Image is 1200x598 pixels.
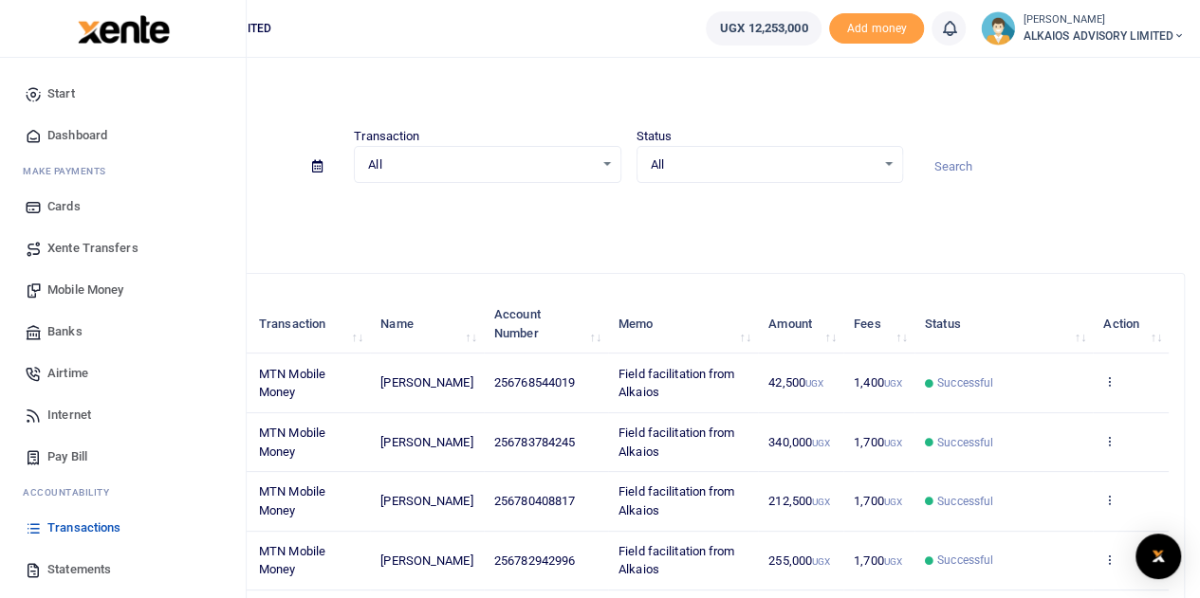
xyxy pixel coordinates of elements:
[15,549,231,590] a: Statements
[883,438,901,448] small: UGX
[47,322,83,341] span: Banks
[618,544,734,577] span: Field facilitation from Alkaios
[15,115,231,156] a: Dashboard
[937,552,993,569] span: Successful
[768,553,830,568] span: 255,000
[854,435,902,449] span: 1,700
[15,436,231,478] a: Pay Bill
[354,127,419,146] label: Transaction
[249,295,370,353] th: Transaction: activate to sort column ascending
[829,13,924,45] span: Add money
[1093,295,1169,353] th: Action: activate to sort column ascending
[484,295,608,353] th: Account Number: activate to sort column ascending
[805,378,823,389] small: UGX
[47,406,91,425] span: Internet
[651,155,876,174] span: All
[618,426,734,459] span: Field facilitation from Alkaios
[494,375,575,390] span: 256768544019
[706,11,822,45] a: UGX 12,253,000
[937,434,993,451] span: Successful
[15,156,231,186] li: M
[812,497,830,507] small: UGX
[768,435,830,449] span: 340,000
[15,186,231,227] a: Cards
[843,295,914,353] th: Fees: activate to sort column ascending
[76,21,170,35] a: logo-small logo-large logo-large
[380,375,472,390] span: [PERSON_NAME]
[494,553,575,568] span: 256782942996
[914,295,1093,353] th: Status: activate to sort column ascending
[380,553,472,568] span: [PERSON_NAME]
[829,20,924,34] a: Add money
[768,375,823,390] span: 42,500
[981,11,1185,45] a: profile-user [PERSON_NAME] ALKAIOS ADVISORY LIMITED
[47,126,107,145] span: Dashboard
[1023,12,1185,28] small: [PERSON_NAME]
[829,13,924,45] li: Toup your wallet
[32,164,106,178] span: ake Payments
[883,556,901,567] small: UGX
[47,281,123,299] span: Mobile Money
[47,239,138,258] span: Xente Transfers
[812,438,830,448] small: UGX
[937,374,993,391] span: Successful
[937,493,993,510] span: Successful
[47,197,81,216] span: Cards
[854,375,902,390] span: 1,400
[72,82,1185,102] h4: Transactions
[47,560,111,579] span: Statements
[47,364,88,383] span: Airtime
[618,367,734,400] span: Field facilitation from Alkaios
[720,19,807,38] span: UGX 12,253,000
[78,15,170,44] img: logo-large
[47,84,75,103] span: Start
[698,11,829,45] li: Wallet ballance
[618,484,734,517] span: Field facilitation from Alkaios
[15,311,231,353] a: Banks
[37,485,109,499] span: countability
[758,295,843,353] th: Amount: activate to sort column ascending
[918,151,1185,183] input: Search
[883,378,901,389] small: UGX
[1023,27,1185,45] span: ALKAIOS ADVISORY LIMITED
[854,494,902,508] span: 1,700
[15,394,231,436] a: Internet
[15,478,231,507] li: Ac
[494,435,575,449] span: 256783784245
[47,518,120,537] span: Transactions
[15,269,231,311] a: Mobile Money
[494,494,575,508] span: 256780408817
[637,127,673,146] label: Status
[15,73,231,115] a: Start
[883,497,901,507] small: UGX
[380,435,472,449] span: [PERSON_NAME]
[368,155,593,174] span: All
[259,484,325,517] span: MTN Mobile Money
[380,494,472,508] span: [PERSON_NAME]
[854,553,902,568] span: 1,700
[72,206,1185,226] p: Download
[259,426,325,459] span: MTN Mobile Money
[259,544,325,577] span: MTN Mobile Money
[981,11,1015,45] img: profile-user
[768,494,830,508] span: 212,500
[15,507,231,549] a: Transactions
[15,353,231,394] a: Airtime
[47,447,87,466] span: Pay Bill
[370,295,484,353] th: Name: activate to sort column ascending
[259,367,325,400] span: MTN Mobile Money
[1135,534,1181,579] div: Open Intercom Messenger
[15,227,231,269] a: Xente Transfers
[812,556,830,567] small: UGX
[608,295,758,353] th: Memo: activate to sort column ascending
